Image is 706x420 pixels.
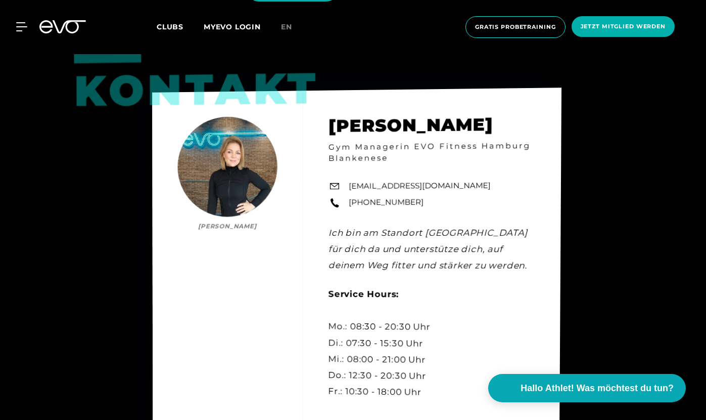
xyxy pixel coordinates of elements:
a: [PHONE_NUMBER] [349,197,423,208]
a: Clubs [157,22,204,31]
span: Gratis Probetraining [475,23,556,31]
a: Gratis Probetraining [462,16,569,38]
a: [EMAIL_ADDRESS][DOMAIN_NAME] [349,180,491,192]
span: Clubs [157,22,183,31]
a: MYEVO LOGIN [204,22,261,31]
span: Jetzt Mitglied werden [581,22,666,31]
span: en [281,22,292,31]
a: Jetzt Mitglied werden [569,16,678,38]
a: en [281,21,304,33]
span: Hallo Athlet! Was möchtest du tun? [521,382,674,395]
button: Hallo Athlet! Was möchtest du tun? [488,374,686,402]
